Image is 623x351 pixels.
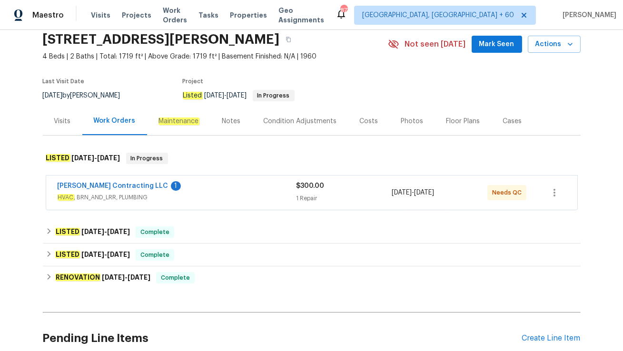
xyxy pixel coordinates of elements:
em: LISTED [55,251,80,258]
span: [GEOGRAPHIC_DATA], [GEOGRAPHIC_DATA] + 60 [362,10,514,20]
em: LISTED [55,228,80,235]
h2: [STREET_ADDRESS][PERSON_NAME] [43,35,280,44]
span: [DATE] [72,155,95,161]
span: 4 Beds | 2 Baths | Total: 1719 ft² | Above Grade: 1719 ft² | Basement Finished: N/A | 1960 [43,52,388,61]
span: In Progress [127,154,167,163]
span: [DATE] [81,228,104,235]
span: Geo Assignments [278,6,324,25]
em: HVAC [58,194,74,201]
span: Projects [122,10,151,20]
span: - [72,155,120,161]
span: Work Orders [163,6,187,25]
span: [DATE] [205,92,225,99]
em: RENOVATION [55,273,100,281]
span: $300.00 [297,183,325,189]
em: LISTED [46,154,70,162]
span: [DATE] [227,92,247,99]
div: 1 [171,181,181,191]
span: Needs QC [492,188,525,197]
span: Complete [137,250,173,260]
span: Actions [535,39,573,50]
a: [PERSON_NAME] Contracting LLC [58,183,168,189]
span: Project [183,78,204,84]
span: , BRN_AND_LRR, PLUMBING [58,193,297,202]
div: Floor Plans [446,117,480,126]
span: - [81,228,130,235]
div: Cases [503,117,522,126]
div: Create Line Item [522,334,581,343]
span: [DATE] [414,189,434,196]
span: [DATE] [107,228,130,235]
span: [DATE] [128,274,150,281]
span: Maestro [32,10,64,20]
div: Costs [360,117,378,126]
span: Tasks [198,12,218,19]
button: Actions [528,36,581,53]
span: [DATE] [43,92,63,99]
div: LISTED [DATE]-[DATE]In Progress [43,143,581,174]
span: Last Visit Date [43,78,85,84]
span: [DATE] [102,274,125,281]
div: Condition Adjustments [264,117,337,126]
span: [PERSON_NAME] [559,10,616,20]
span: Visits [91,10,110,20]
span: - [81,251,130,258]
div: 877 [340,6,347,15]
div: Notes [222,117,241,126]
span: Mark Seen [479,39,514,50]
span: - [102,274,150,281]
span: Not seen [DATE] [405,39,466,49]
span: - [392,188,434,197]
span: Properties [230,10,267,20]
div: 1 Repair [297,194,392,203]
span: [DATE] [98,155,120,161]
button: Mark Seen [472,36,522,53]
div: LISTED [DATE]-[DATE]Complete [43,244,581,266]
em: Listed [183,92,203,99]
div: by [PERSON_NAME] [43,90,132,101]
span: In Progress [254,93,294,98]
div: Work Orders [94,116,136,126]
span: - [205,92,247,99]
span: Complete [137,227,173,237]
div: Visits [54,117,71,126]
span: [DATE] [107,251,130,258]
span: Complete [157,273,194,283]
em: Maintenance [158,117,199,125]
div: LISTED [DATE]-[DATE]Complete [43,221,581,244]
span: [DATE] [81,251,104,258]
button: Copy Address [280,31,297,48]
div: RENOVATION [DATE]-[DATE]Complete [43,266,581,289]
span: [DATE] [392,189,412,196]
div: Photos [401,117,424,126]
